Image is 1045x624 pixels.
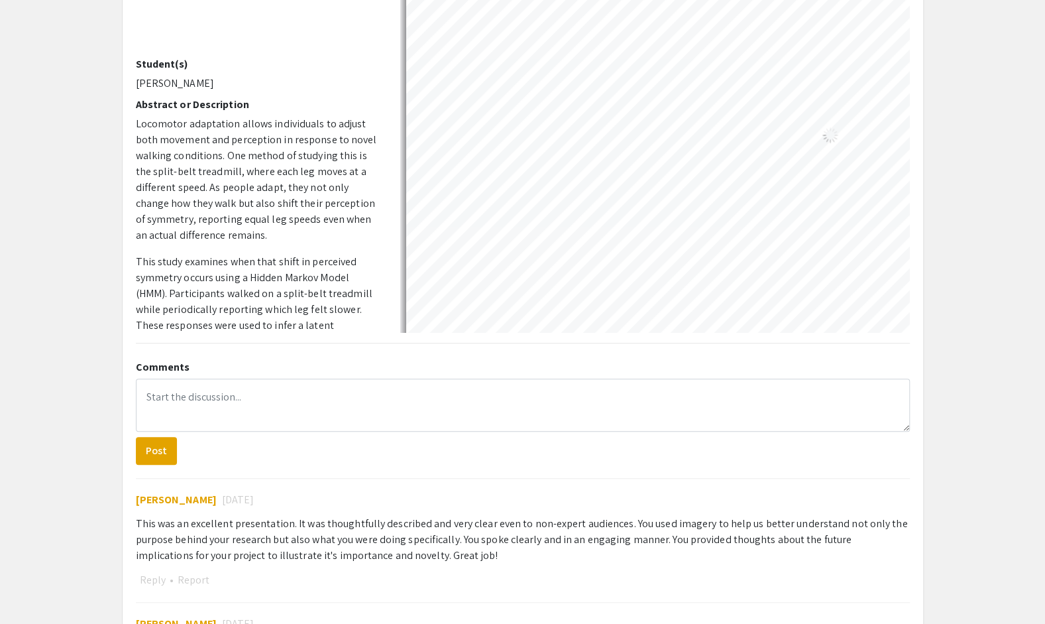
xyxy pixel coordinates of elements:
[136,361,910,373] h2: Comments
[136,98,380,111] h2: Abstract or Description
[174,572,213,589] button: Report
[10,564,56,614] iframe: Chat
[136,58,380,70] h2: Student(s)
[136,116,380,243] p: Locomotor adaptation allows individuals to adjust both movement and perception in response to nov...
[136,516,910,564] div: This was an excellent presentation. It was thoughtfully described and very clear even to non-expe...
[136,493,217,507] span: [PERSON_NAME]
[136,76,380,92] p: [PERSON_NAME]
[136,572,170,589] button: Reply
[136,254,380,429] p: This study examines when that shift in perceived symmetry occurs using a Hidden Markov Model (HMM...
[136,437,177,465] button: Post
[136,572,910,589] div: •
[222,492,254,508] span: [DATE]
